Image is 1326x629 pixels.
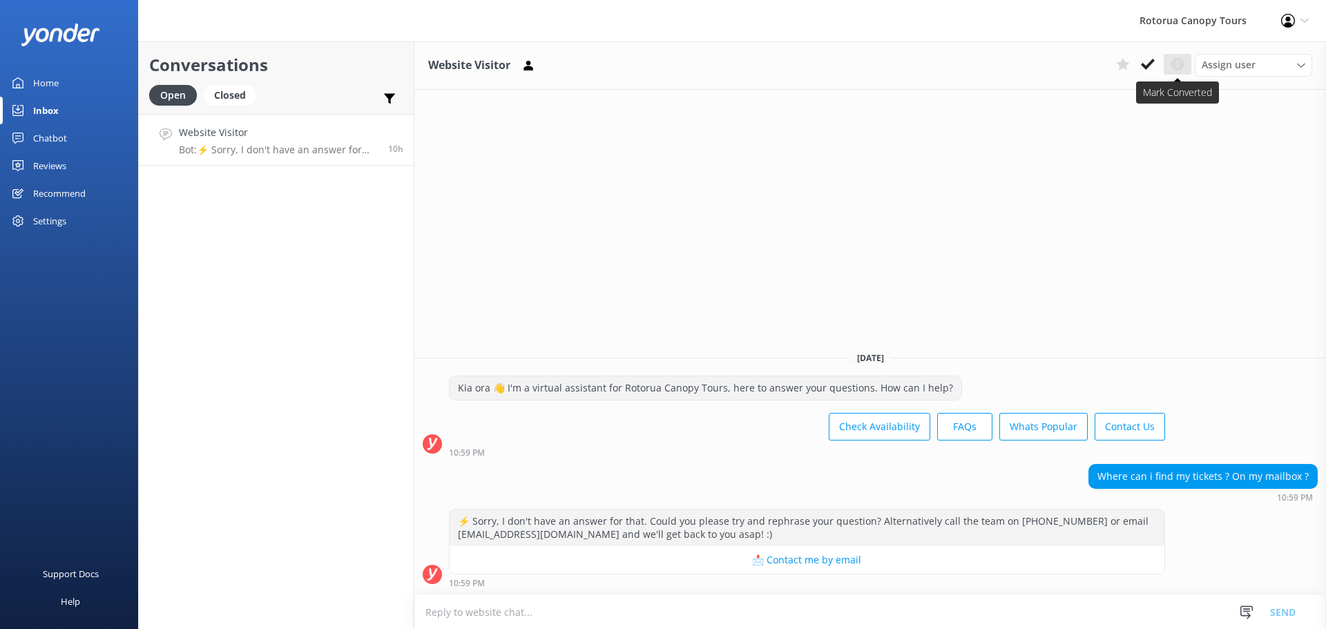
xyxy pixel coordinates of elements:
[179,125,378,140] h4: Website Visitor
[61,588,80,615] div: Help
[33,124,67,152] div: Chatbot
[139,114,414,166] a: Website VisitorBot:⚡ Sorry, I don't have an answer for that. Could you please try and rephrase yo...
[1277,494,1313,502] strong: 10:59 PM
[829,413,930,441] button: Check Availability
[449,578,1165,588] div: Sep 29 2025 10:59pm (UTC +13:00) Pacific/Auckland
[450,546,1164,574] button: 📩 Contact me by email
[1088,492,1318,502] div: Sep 29 2025 10:59pm (UTC +13:00) Pacific/Auckland
[450,510,1164,546] div: ⚡ Sorry, I don't have an answer for that. Could you please try and rephrase your question? Altern...
[33,152,66,180] div: Reviews
[1095,413,1165,441] button: Contact Us
[149,85,197,106] div: Open
[204,85,256,106] div: Closed
[149,87,204,102] a: Open
[449,579,485,588] strong: 10:59 PM
[149,52,403,78] h2: Conversations
[179,144,378,156] p: Bot: ⚡ Sorry, I don't have an answer for that. Could you please try and rephrase your question? A...
[33,180,86,207] div: Recommend
[204,87,263,102] a: Closed
[1089,465,1317,488] div: Where can i find my tickets ? On my mailbox ?
[33,97,59,124] div: Inbox
[388,143,403,155] span: Sep 29 2025 10:59pm (UTC +13:00) Pacific/Auckland
[999,413,1088,441] button: Whats Popular
[1195,54,1312,76] div: Assign User
[449,447,1165,457] div: Sep 29 2025 10:59pm (UTC +13:00) Pacific/Auckland
[849,352,892,364] span: [DATE]
[1202,57,1256,72] span: Assign user
[937,413,992,441] button: FAQs
[43,560,99,588] div: Support Docs
[428,57,510,75] h3: Website Visitor
[33,69,59,97] div: Home
[449,449,485,457] strong: 10:59 PM
[450,376,961,400] div: Kia ora 👋 I'm a virtual assistant for Rotorua Canopy Tours, here to answer your questions. How ca...
[21,23,100,46] img: yonder-white-logo.png
[33,207,66,235] div: Settings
